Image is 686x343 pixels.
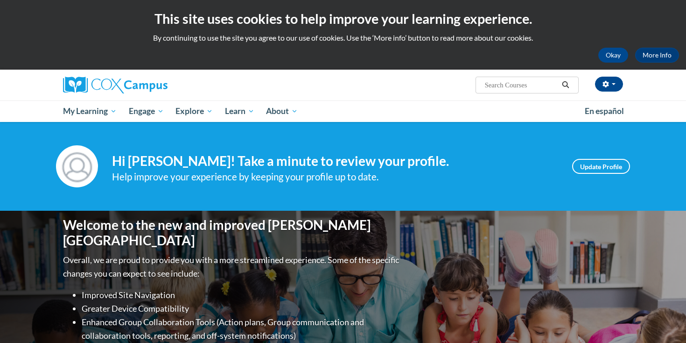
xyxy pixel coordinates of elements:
img: Cox Campus [63,77,168,93]
input: Search Courses [484,79,559,91]
p: By continuing to use the site you agree to our use of cookies. Use the ‘More info’ button to read... [7,33,679,43]
a: Engage [123,100,170,122]
a: Update Profile [572,159,630,174]
li: Greater Device Compatibility [82,302,401,315]
li: Enhanced Group Collaboration Tools (Action plans, Group communication and collaboration tools, re... [82,315,401,343]
span: En español [585,106,624,116]
a: Cox Campus [63,77,240,93]
h1: Welcome to the new and improved [PERSON_NAME][GEOGRAPHIC_DATA] [63,217,401,249]
a: En español [579,101,630,121]
button: Okay [598,48,628,63]
a: Learn [219,100,260,122]
div: Main menu [49,100,637,122]
span: My Learning [63,106,117,117]
span: Engage [129,106,164,117]
button: Account Settings [595,77,623,92]
span: Learn [225,106,254,117]
span: Explore [175,106,213,117]
a: Explore [169,100,219,122]
p: Overall, we are proud to provide you with a more streamlined experience. Some of the specific cha... [63,253,401,280]
h4: Hi [PERSON_NAME]! Take a minute to review your profile. [112,153,558,169]
h2: This site uses cookies to help improve your learning experience. [7,9,679,28]
a: About [260,100,304,122]
button: Search [559,79,573,91]
span: About [266,106,298,117]
div: Help improve your experience by keeping your profile up to date. [112,169,558,185]
img: Profile Image [56,145,98,187]
li: Improved Site Navigation [82,288,401,302]
a: More Info [635,48,679,63]
a: My Learning [57,100,123,122]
